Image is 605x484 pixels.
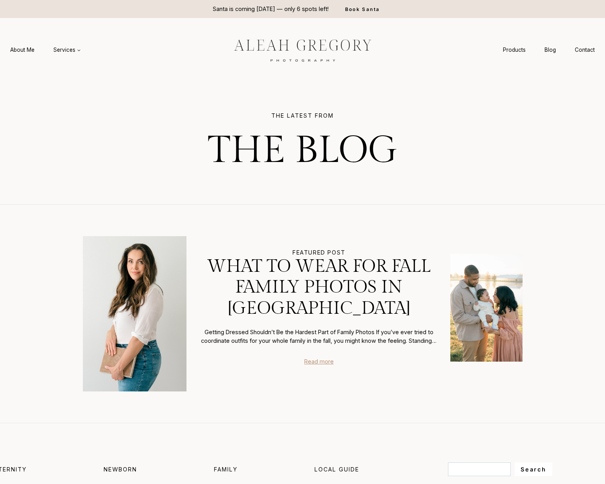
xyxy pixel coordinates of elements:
nav: Primary [1,43,90,57]
h5: FEATURED POST [199,249,439,256]
a: What to Wear for Fall Family Photos in [GEOGRAPHIC_DATA] [199,256,439,319]
p: Getting Dressed Shouldn’t Be the Hardest Part of Family Photos If you’ve ever tried to coordinate... [199,328,439,345]
img: What to Wear for Fall Family Photos in Indianapolis [450,254,523,362]
img: Photographer holding a photo album, wearing a white shirt. [83,236,186,391]
a: Family [214,465,238,474]
span: Newborn [104,466,137,473]
a: Blog [535,43,565,57]
nav: Sidebar Categories [20,465,328,474]
h1: THE BLOG [31,128,574,173]
a: Services [44,43,90,57]
a: Read more [304,357,334,366]
a: Contact [565,43,604,57]
p: Santa is coming [DATE] — only 6 spots left! [213,5,329,13]
a: About Me [1,43,44,57]
a: Newborn [104,465,137,474]
a: Products [494,43,535,57]
span: Family [214,466,238,473]
span: Services [53,46,81,54]
button: Search [515,462,552,476]
nav: Secondary [494,43,604,57]
h5: THE LATEST FROM [31,113,574,125]
img: aleah gregory logo [214,33,391,66]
